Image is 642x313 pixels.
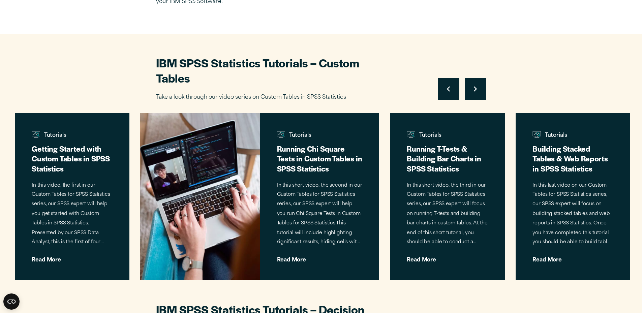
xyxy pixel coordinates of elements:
a: negative data-computer computer-search positive data-computer computer-searchTutorials Building S... [516,113,630,280]
svg: Left pointing chevron [447,86,450,92]
button: Open CMP widget [3,293,20,310]
span: Read More [407,252,488,262]
button: Move to next slide [465,78,486,100]
p: In this video, the first in our Custom Tables for SPSS Statistics series, our SPSS expert will he... [32,181,112,248]
span: Tutorials [277,131,362,142]
a: negative data-computer computer-search positive data-computer computer-searchTutorials Running T-... [390,113,505,280]
img: negative data-computer computer-search [32,130,40,139]
a: negative data-computer computer-search positive data-computer computer-searchTutorials Running Ch... [140,113,379,280]
span: Tutorials [407,131,488,142]
p: In this last video on our Custom Tables for SPSS Statistics series, our SPSS expert will focus on... [532,181,613,248]
h3: Running T-Tests & Building Bar Charts in SPSS Statistics [407,144,488,173]
h2: IBM SPSS Statistics Tutorials – Custom Tables [156,55,392,86]
p: In this short video, the second in our Custom Tables for SPSS Statistics series, our SPSS expert ... [277,181,362,248]
button: Move to previous slide [438,78,459,100]
p: In this short video, the third in our Custom Tables for SPSS Statistics series, our SPSS expert w... [407,181,488,248]
img: negative data-computer computer-search [407,130,416,139]
a: negative data-computer computer-search positive data-computer computer-searchTutorials Getting St... [15,113,129,280]
h3: Running Chi Square Tests in Custom Tables in SPSS Statistics [277,144,362,173]
span: Tutorials [532,131,613,142]
span: Read More [277,252,362,262]
h3: Getting Started with Custom Tables in SPSS Statistics [32,144,112,173]
span: Tutorials [32,131,112,142]
span: Read More [32,252,112,262]
img: negative data-computer computer-search [532,130,541,139]
img: negative data-computer computer-search [277,130,285,139]
span: Read More [532,252,613,262]
h3: Building Stacked Tables & Web Reports in SPSS Statistics [532,144,613,173]
p: Take a look through our video series on Custom Tables in SPSS Statistics [156,93,392,102]
svg: Right pointing chevron [474,86,477,92]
